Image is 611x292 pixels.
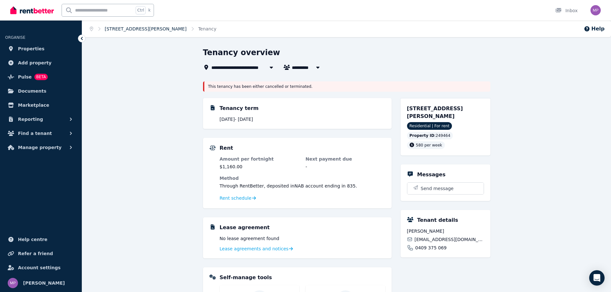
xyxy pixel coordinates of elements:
h5: Messages [417,171,446,179]
p: [DATE] - [DATE] [220,116,385,122]
span: Rent schedule [220,195,251,201]
span: Manage property [18,144,62,151]
span: 580 per week [416,143,442,147]
span: [EMAIL_ADDRESS][DOMAIN_NAME] [414,236,484,243]
span: Through RentBetter , deposited in NAB account ending in 835 . [220,183,357,188]
dt: Amount per fortnight [220,156,299,162]
div: This tenancy has been either cancelled or terminated. [203,81,490,92]
span: Residential | For rent [407,122,452,130]
span: Pulse [18,73,32,81]
button: Manage property [5,141,77,154]
dd: $1,160.00 [220,163,299,170]
h5: Rent [220,144,233,152]
button: Send message [407,183,484,194]
button: Find a tenant [5,127,77,140]
img: Michael Prosser [590,5,601,15]
div: Open Intercom Messenger [589,270,605,286]
a: PulseBETA [5,71,77,83]
a: Help centre [5,233,77,246]
span: Account settings [18,264,61,271]
a: Refer a friend [5,247,77,260]
button: Reporting [5,113,77,126]
span: Marketplace [18,101,49,109]
span: Refer a friend [18,250,53,257]
span: ORGANISE [5,35,25,40]
div: Inbox [555,7,578,14]
h5: Tenancy term [220,104,259,112]
span: Reporting [18,115,43,123]
a: Lease agreements and notices [220,246,293,252]
span: [PERSON_NAME] [23,279,65,287]
img: Michael Prosser [8,278,18,288]
span: Find a tenant [18,129,52,137]
nav: Breadcrumb [82,21,224,37]
span: Properties [18,45,45,53]
span: k [148,8,150,13]
span: Tenancy [198,26,216,32]
a: Add property [5,56,77,69]
button: Help [584,25,605,33]
span: Lease agreements and notices [220,246,289,252]
dt: Next payment due [306,156,385,162]
span: Help centre [18,236,47,243]
span: [PERSON_NAME] [407,228,484,234]
span: [STREET_ADDRESS][PERSON_NAME] [407,105,463,119]
h5: Tenant details [417,216,458,224]
a: Marketplace [5,99,77,112]
img: RentBetter [10,5,54,15]
a: Documents [5,85,77,97]
a: Rent schedule [220,195,256,201]
span: Property ID [410,133,435,138]
div: : 249464 [407,132,453,139]
h1: Tenancy overview [203,47,280,58]
dd: - [306,163,385,170]
h5: Lease agreement [220,224,270,231]
dt: Method [220,175,385,181]
p: No lease agreement found [220,235,385,242]
a: Properties [5,42,77,55]
span: Add property [18,59,52,67]
span: BETA [34,74,48,80]
a: Account settings [5,261,77,274]
span: Ctrl [136,6,146,14]
h5: Self-manage tools [220,274,272,281]
img: Rental Payments [209,146,216,150]
span: Documents [18,87,47,95]
span: Send message [421,185,454,192]
span: 0409 375 069 [415,245,447,251]
a: [STREET_ADDRESS][PERSON_NAME] [105,26,187,31]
